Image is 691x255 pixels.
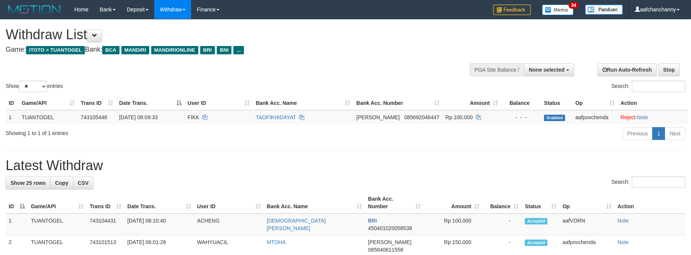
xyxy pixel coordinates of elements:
select: Showentries [19,81,47,92]
span: [DATE] 08:09:33 [119,114,158,120]
th: Balance [501,96,541,110]
span: FIKK [188,114,199,120]
th: Op: activate to sort column ascending [559,192,614,214]
th: Status [541,96,572,110]
span: [PERSON_NAME] [356,114,400,120]
div: - - - [504,114,538,121]
a: [DEMOGRAPHIC_DATA][PERSON_NAME] [267,218,326,231]
span: Copy 085692046447 to clipboard [404,114,439,120]
a: Note [637,114,648,120]
span: Copy 450401020058538 to clipboard [368,225,412,231]
span: BNI [217,46,231,54]
h4: Game: Bank: [6,46,453,54]
td: 743104431 [87,214,124,235]
th: Date Trans.: activate to sort column ascending [124,192,194,214]
span: 743105448 [81,114,107,120]
th: Action [617,96,688,110]
th: Game/API: activate to sort column ascending [19,96,78,110]
span: Show 25 rows [11,180,46,186]
span: Accepted [525,218,547,224]
a: CSV [73,177,93,189]
input: Search: [632,177,685,188]
th: Op: activate to sort column ascending [572,96,617,110]
td: aafpovchenda [572,110,617,124]
label: Search: [611,81,685,92]
th: Amount: activate to sort column ascending [443,96,501,110]
span: 34 [568,2,579,9]
img: Feedback.jpg [493,5,531,15]
h1: Withdraw List [6,27,453,42]
label: Show entries [6,81,63,92]
th: Trans ID: activate to sort column ascending [87,192,124,214]
a: TAOFIKHIDAYAT [256,114,296,120]
a: Note [617,218,629,224]
th: Bank Acc. Number: activate to sort column ascending [365,192,424,214]
span: BRI [368,218,377,224]
a: 1 [652,127,665,140]
span: ... [233,46,244,54]
th: Amount: activate to sort column ascending [424,192,483,214]
span: Accepted [525,240,547,246]
a: Copy [50,177,73,189]
td: · [617,110,688,124]
span: [PERSON_NAME] [368,239,411,245]
a: Previous [622,127,653,140]
th: ID [6,96,19,110]
td: TUANTOGEL [28,214,87,235]
th: Game/API: activate to sort column ascending [28,192,87,214]
th: User ID: activate to sort column ascending [194,192,264,214]
td: - [483,214,522,235]
span: Rp 100.000 [446,114,473,120]
div: Showing 1 to 1 of 1 entries [6,126,282,137]
a: Note [617,239,629,245]
label: Search: [611,177,685,188]
span: ITOTO > TUANTOGEL [26,46,85,54]
span: BRI [200,46,215,54]
span: Copy [55,180,68,186]
th: User ID: activate to sort column ascending [185,96,253,110]
div: PGA Site Balance / [470,63,524,76]
a: Next [665,127,685,140]
th: Status: activate to sort column ascending [522,192,559,214]
span: None selected [529,67,565,73]
input: Search: [632,81,685,92]
th: Bank Acc. Number: activate to sort column ascending [353,96,442,110]
a: Run Auto-Refresh [598,63,657,76]
span: CSV [78,180,89,186]
span: Copy 085840611558 to clipboard [368,247,403,253]
td: aafVORN [559,214,614,235]
th: Action [614,192,685,214]
a: Reject [621,114,636,120]
span: MANDIRIONLINE [151,46,198,54]
th: Date Trans.: activate to sort column descending [116,96,185,110]
td: 1 [6,214,28,235]
img: Button%20Memo.svg [542,5,574,15]
th: Bank Acc. Name: activate to sort column ascending [253,96,353,110]
span: Grabbed [544,115,565,121]
span: BCA [102,46,119,54]
th: ID: activate to sort column descending [6,192,28,214]
td: TUANTOGEL [19,110,78,124]
a: Show 25 rows [6,177,51,189]
th: Trans ID: activate to sort column ascending [78,96,116,110]
td: 1 [6,110,19,124]
td: ACHENG [194,214,264,235]
button: None selected [524,63,574,76]
a: MTOHA [267,239,286,245]
td: Rp 100,000 [424,214,483,235]
td: [DATE] 08:10:40 [124,214,194,235]
th: Bank Acc. Name: activate to sort column ascending [264,192,365,214]
th: Balance: activate to sort column ascending [483,192,522,214]
a: Stop [658,63,680,76]
span: MANDIRI [121,46,149,54]
h1: Latest Withdraw [6,158,685,173]
img: panduan.png [585,5,623,15]
img: MOTION_logo.png [6,4,63,15]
